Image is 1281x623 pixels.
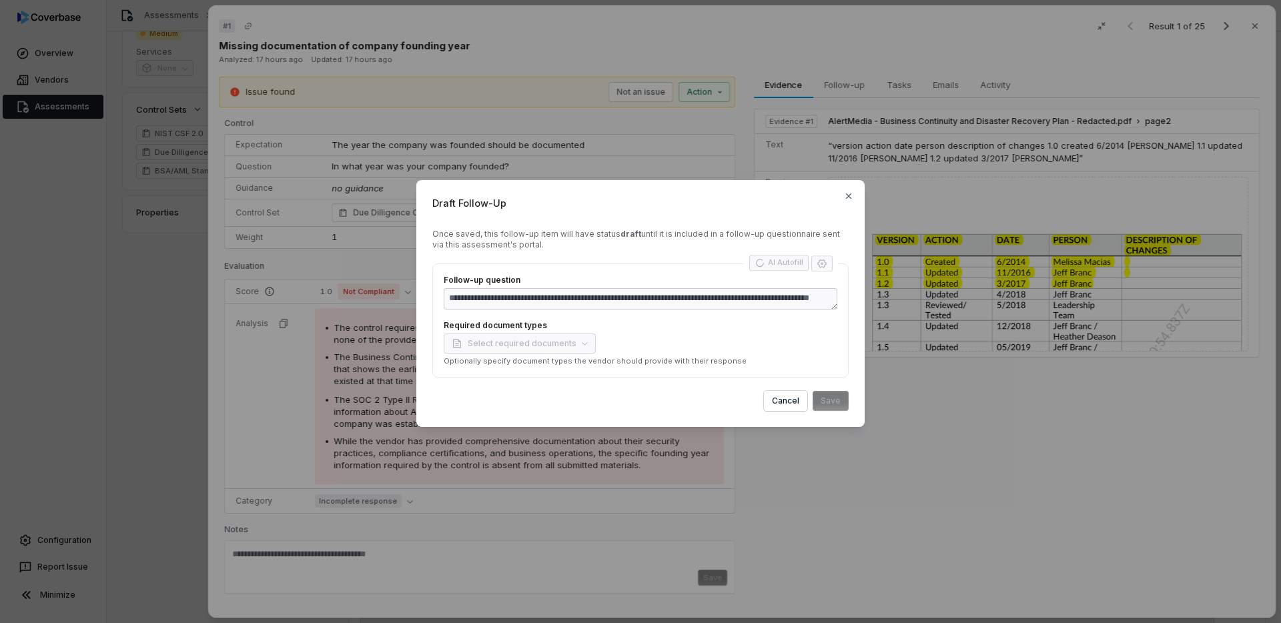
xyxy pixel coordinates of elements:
[620,229,641,239] strong: draft
[444,320,837,331] label: Required document types
[764,391,807,411] button: Cancel
[432,196,849,210] span: Draft Follow-Up
[444,275,837,285] label: Follow-up question
[444,356,837,366] p: Optionally specify document types the vendor should provide with their response
[432,229,849,250] div: Once saved, this follow-up item will have status until it is included in a follow-up questionnair...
